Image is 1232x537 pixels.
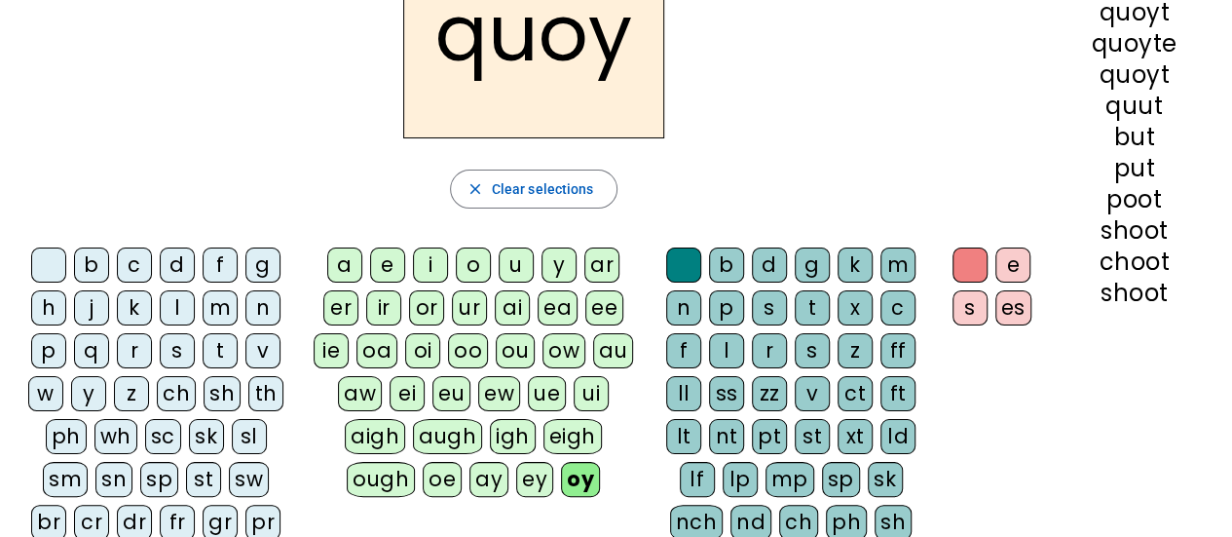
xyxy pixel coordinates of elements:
[1067,63,1201,87] div: quoyt
[542,333,585,368] div: ow
[229,462,269,497] div: sw
[117,290,152,326] div: k
[74,333,109,368] div: q
[432,376,470,411] div: eu
[752,333,787,368] div: r
[467,180,484,198] mat-icon: close
[160,333,195,368] div: s
[752,376,787,411] div: zz
[516,462,553,497] div: ey
[186,462,221,497] div: st
[1067,282,1201,305] div: shoot
[248,376,283,411] div: th
[795,376,830,411] div: v
[880,248,915,283] div: m
[528,376,566,411] div: ue
[496,333,535,368] div: ou
[593,333,633,368] div: au
[140,462,178,497] div: sp
[752,290,787,326] div: s
[709,376,744,411] div: ss
[43,462,88,497] div: sm
[561,462,600,497] div: oy
[314,333,349,368] div: ie
[1067,1,1201,24] div: quoyt
[838,290,873,326] div: x
[1067,219,1201,243] div: shoot
[74,290,109,326] div: j
[117,248,152,283] div: c
[245,290,280,326] div: n
[356,333,397,368] div: oa
[584,248,619,283] div: ar
[114,376,149,411] div: z
[680,462,715,497] div: lf
[543,419,602,454] div: eigh
[117,333,152,368] div: r
[1067,32,1201,56] div: quoyte
[46,419,87,454] div: ph
[390,376,425,411] div: ei
[1067,188,1201,211] div: poot
[31,333,66,368] div: p
[347,462,415,497] div: ough
[448,333,488,368] div: oo
[952,290,988,326] div: s
[95,462,132,497] div: sn
[189,419,224,454] div: sk
[31,290,66,326] div: h
[585,290,623,326] div: ee
[795,248,830,283] div: g
[409,290,444,326] div: or
[666,376,701,411] div: ll
[574,376,609,411] div: ui
[203,290,238,326] div: m
[245,333,280,368] div: v
[145,419,181,454] div: sc
[157,376,196,411] div: ch
[370,248,405,283] div: e
[413,419,482,454] div: augh
[452,290,487,326] div: ur
[450,170,618,209] button: Clear selections
[666,333,701,368] div: f
[995,290,1031,326] div: es
[338,376,382,411] div: aw
[880,376,915,411] div: ft
[413,248,448,283] div: i
[232,419,267,454] div: sl
[469,462,508,497] div: ay
[423,462,462,497] div: oe
[203,248,238,283] div: f
[366,290,401,326] div: ir
[765,462,814,497] div: mp
[94,419,137,454] div: wh
[709,248,744,283] div: b
[405,333,440,368] div: oi
[709,419,744,454] div: nt
[868,462,903,497] div: sk
[478,376,520,411] div: ew
[838,333,873,368] div: z
[838,419,873,454] div: xt
[795,290,830,326] div: t
[345,419,405,454] div: aigh
[245,248,280,283] div: g
[752,248,787,283] div: d
[880,290,915,326] div: c
[880,419,915,454] div: ld
[499,248,534,283] div: u
[160,248,195,283] div: d
[795,333,830,368] div: s
[709,333,744,368] div: l
[709,290,744,326] div: p
[838,248,873,283] div: k
[490,419,536,454] div: igh
[795,419,830,454] div: st
[1067,95,1201,118] div: quut
[666,419,701,454] div: lt
[204,376,241,411] div: sh
[323,290,358,326] div: er
[723,462,758,497] div: lp
[74,248,109,283] div: b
